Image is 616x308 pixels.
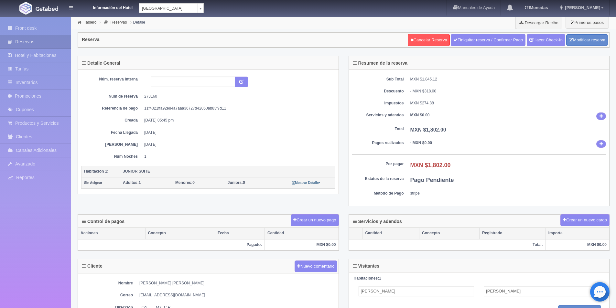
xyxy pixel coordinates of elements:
h4: Cliente [82,264,103,269]
img: Getabed [19,2,32,15]
li: Detalle [129,19,147,25]
button: Nuevo comentario [295,260,337,272]
dd: [EMAIL_ADDRESS][DOMAIN_NAME] [139,292,335,298]
h4: Servicios y adendos [353,219,402,224]
dd: 273160 [144,94,330,99]
img: Getabed [36,6,58,11]
dt: Referencia de pago [86,106,138,111]
dt: Por pagar [352,161,404,167]
dt: Pagos realizados [352,140,404,146]
a: Reservas [111,20,127,25]
dt: Descuento [352,89,404,94]
th: Importe [546,228,609,239]
b: Pago Pendiente [410,177,454,183]
th: Acciones [78,228,145,239]
span: 0 [228,180,245,185]
th: MXN $0.00 [265,239,339,250]
dt: Correo [81,292,133,298]
h4: Control de pagos [82,219,124,224]
th: MXN $0.00 [546,239,609,250]
a: Hacer Check-In [527,34,565,46]
strong: Habitaciones: [354,276,379,281]
a: Cancelar Reserva [408,34,450,46]
input: Nombre del Adulto [359,286,474,296]
a: Modificar reserva [566,34,608,46]
b: Habitación 1: [84,169,108,174]
th: Cantidad [362,228,419,239]
h4: Resumen de la reserva [353,61,408,66]
dd: MXN $274.88 [410,101,606,106]
dt: Núm Noches [86,154,138,159]
th: Fecha [215,228,265,239]
th: Total: [349,239,546,250]
dt: Estatus de la reserva [352,176,404,182]
button: Primeros pasos [566,16,609,29]
dt: Información del Hotel [81,3,133,11]
strong: Juniors: [228,180,243,185]
th: Cantidad [265,228,339,239]
dd: 1 [144,154,330,159]
a: Descargar Recibo [516,16,562,29]
strong: Adultos: [123,180,139,185]
dd: [DATE] [144,130,330,135]
small: Mostrar Detalle [292,181,320,185]
dt: Nombre [81,281,133,286]
h4: Visitantes [353,264,380,269]
b: Monedas [525,5,548,10]
th: Concepto [419,228,480,239]
dd: [DATE] [144,142,330,147]
dt: Servicios y adendos [352,112,404,118]
dd: stripe [410,191,606,196]
dt: Total [352,126,404,132]
th: JUNIOR SUITE [120,166,335,177]
small: Sin Asignar [84,181,102,185]
dt: Impuestos [352,101,404,106]
b: - MXN $0.00 [410,141,432,145]
dd: [PERSON_NAME] [PERSON_NAME] [139,281,335,286]
dt: Creada [86,118,138,123]
dt: Núm. reserva interna [86,77,138,82]
dt: Método de Pago [352,191,404,196]
dt: [PERSON_NAME] [86,142,138,147]
dt: Núm de reserva [86,94,138,99]
dd: [DATE] 05:45 pm [144,118,330,123]
div: 1 [354,276,605,281]
h4: Detalle General [82,61,120,66]
dt: Sub Total [352,77,404,82]
a: Mostrar Detalle [292,180,320,185]
dt: Fecha Llegada [86,130,138,135]
th: Concepto [145,228,215,239]
div: - MXN $318.00 [410,89,606,94]
strong: Menores: [175,180,192,185]
th: Pagado: [78,239,265,250]
b: MXN $1,802.00 [410,127,446,133]
input: Apellidos del Adulto [484,286,600,296]
a: Tablero [84,20,96,25]
dd: 11f4021ffa92e84a7aaa36727d42050ab83f7d11 [144,106,330,111]
span: 0 [175,180,195,185]
b: MXN $0.00 [410,113,430,117]
b: MXN $1,802.00 [410,162,451,168]
a: Finiquitar reserva / Confirmar Pago [451,34,525,46]
h4: Reserva [82,37,100,42]
th: Registrado [479,228,546,239]
button: Crear un nuevo cargo [560,214,610,226]
span: 1 [123,180,141,185]
span: [GEOGRAPHIC_DATA] [142,4,195,13]
button: Crear un nuevo pago [291,214,339,226]
a: [GEOGRAPHIC_DATA] [139,3,204,13]
dd: MXN $1,845.12 [410,77,606,82]
span: [PERSON_NAME] [563,5,600,10]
